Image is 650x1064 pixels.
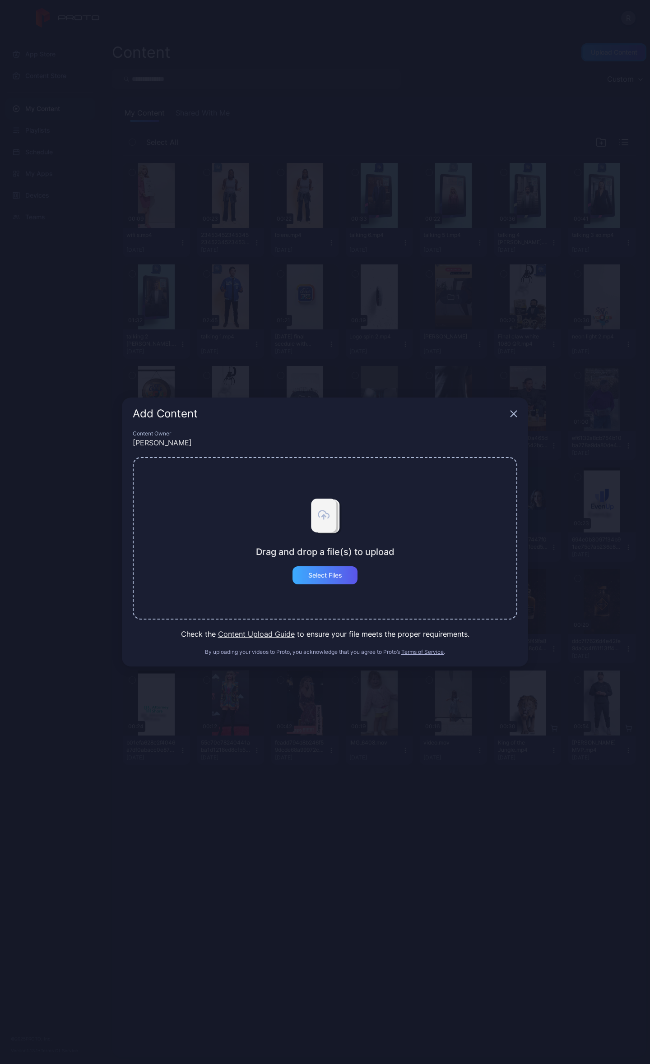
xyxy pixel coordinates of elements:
div: Drag and drop a file(s) to upload [256,546,395,557]
div: Add Content [133,408,506,419]
div: Check the to ensure your file meets the proper requirements. [133,629,517,639]
button: Content Upload Guide [218,629,295,639]
div: Content Owner [133,430,517,437]
div: Select Files [308,572,342,579]
div: By uploading your videos to Proto, you acknowledge that you agree to Proto’s . [133,648,517,656]
button: Terms of Service [401,648,444,656]
button: Select Files [292,566,357,584]
div: [PERSON_NAME] [133,437,517,448]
